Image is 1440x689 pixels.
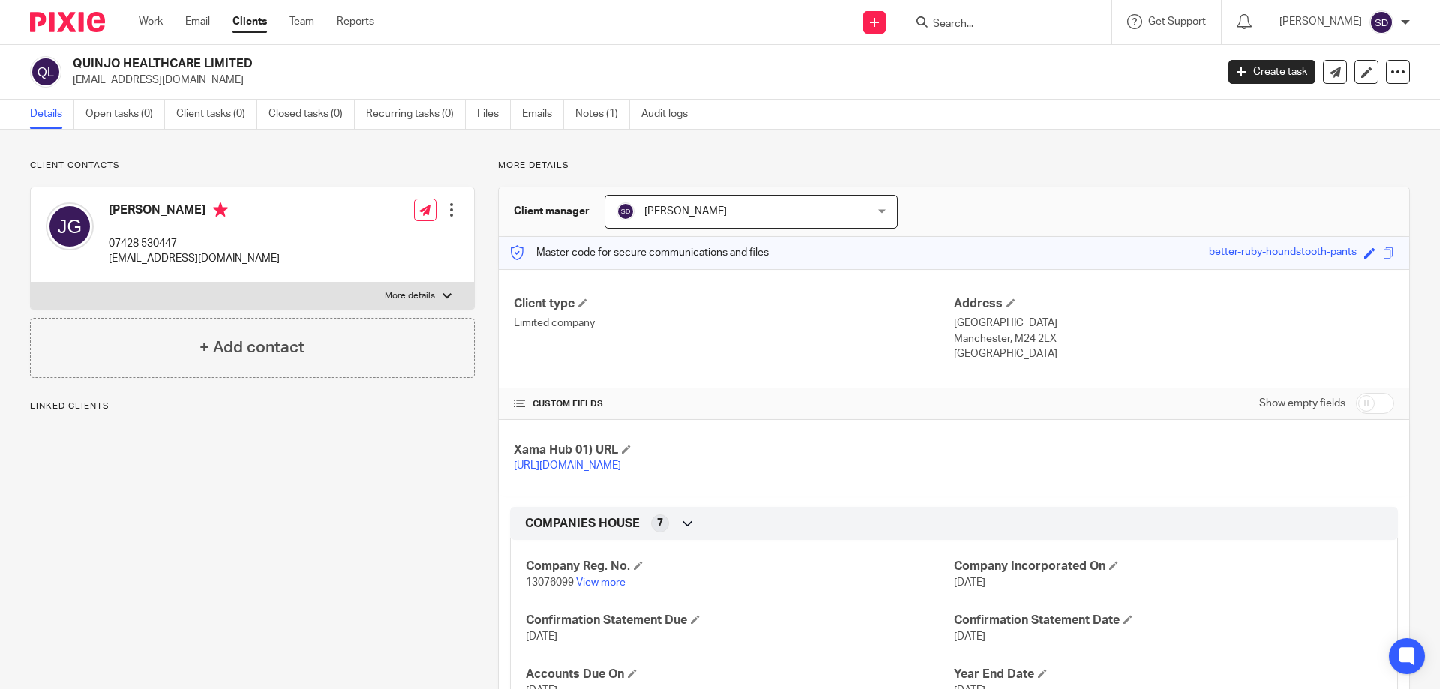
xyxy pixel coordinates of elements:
[510,245,769,260] p: Master code for secure communications and files
[526,559,954,574] h4: Company Reg. No.
[954,577,985,588] span: [DATE]
[385,290,435,302] p: More details
[73,73,1206,88] p: [EMAIL_ADDRESS][DOMAIN_NAME]
[498,160,1410,172] p: More details
[514,442,954,458] h4: Xama Hub 01) URL
[616,202,634,220] img: svg%3E
[526,577,574,588] span: 13076099
[954,559,1382,574] h4: Company Incorporated On
[954,316,1394,331] p: [GEOGRAPHIC_DATA]
[1148,16,1206,27] span: Get Support
[576,577,625,588] a: View more
[1259,396,1345,411] label: Show empty fields
[514,296,954,312] h4: Client type
[109,236,280,251] p: 07428 530447
[514,460,621,471] a: [URL][DOMAIN_NAME]
[1369,10,1393,34] img: svg%3E
[1209,244,1357,262] div: better-ruby-houndstooth-pants
[522,100,564,129] a: Emails
[477,100,511,129] a: Files
[526,667,954,682] h4: Accounts Due On
[1279,14,1362,29] p: [PERSON_NAME]
[525,516,640,532] span: COMPANIES HOUSE
[176,100,257,129] a: Client tasks (0)
[514,398,954,410] h4: CUSTOM FIELDS
[30,160,475,172] p: Client contacts
[109,251,280,266] p: [EMAIL_ADDRESS][DOMAIN_NAME]
[30,100,74,129] a: Details
[213,202,228,217] i: Primary
[30,12,105,32] img: Pixie
[931,18,1066,31] input: Search
[641,100,699,129] a: Audit logs
[954,331,1394,346] p: Manchester, M24 2LX
[268,100,355,129] a: Closed tasks (0)
[644,206,727,217] span: [PERSON_NAME]
[514,204,589,219] h3: Client manager
[954,296,1394,312] h4: Address
[185,14,210,29] a: Email
[139,14,163,29] a: Work
[954,667,1382,682] h4: Year End Date
[73,56,979,72] h2: QUINJO HEALTHCARE LIMITED
[954,613,1382,628] h4: Confirmation Statement Date
[30,56,61,88] img: svg%3E
[109,202,280,221] h4: [PERSON_NAME]
[85,100,165,129] a: Open tasks (0)
[954,346,1394,361] p: [GEOGRAPHIC_DATA]
[514,316,954,331] p: Limited company
[1228,60,1315,84] a: Create task
[575,100,630,129] a: Notes (1)
[526,631,557,642] span: [DATE]
[337,14,374,29] a: Reports
[657,516,663,531] span: 7
[289,14,314,29] a: Team
[199,336,304,359] h4: + Add contact
[46,202,94,250] img: svg%3E
[232,14,267,29] a: Clients
[954,631,985,642] span: [DATE]
[30,400,475,412] p: Linked clients
[366,100,466,129] a: Recurring tasks (0)
[526,613,954,628] h4: Confirmation Statement Due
